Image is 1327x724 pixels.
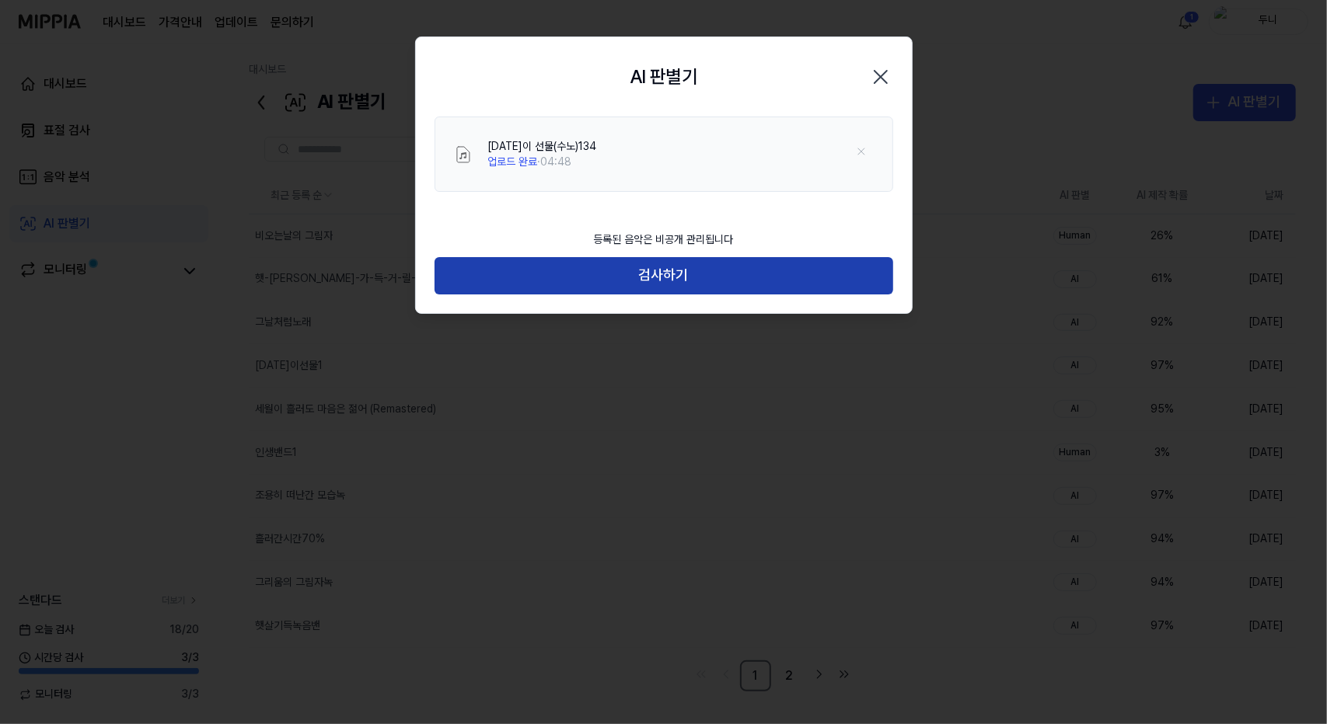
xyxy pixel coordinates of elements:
[488,155,597,170] div: · 04:48
[488,139,597,155] div: [DATE]이 선물(수노)134
[585,223,743,257] div: 등록된 음악은 비공개 관리됩니다
[630,62,697,92] h2: AI 판별기
[435,257,893,294] button: 검사하기
[488,155,538,168] span: 업로드 완료
[454,145,473,164] img: File Select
